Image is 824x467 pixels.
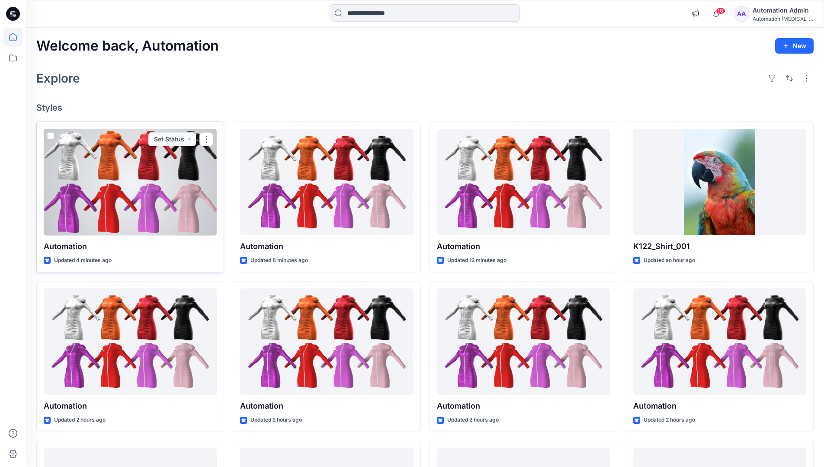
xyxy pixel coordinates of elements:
span: 16 [716,7,725,14]
p: Automation [240,400,413,412]
a: Automation [437,129,610,236]
p: K122_Shirt_001 [633,240,806,253]
a: Automation [633,288,806,395]
p: Automation [44,240,217,253]
a: Automation [44,288,217,395]
a: Automation [437,288,610,395]
p: Updated 12 minutes ago [447,256,507,265]
h4: Styles [36,102,814,113]
h2: Welcome back, Automation [36,38,219,54]
a: Automation [240,288,413,395]
div: AA [734,6,749,22]
p: Updated 2 hours ago [447,416,499,425]
p: Updated 2 hours ago [250,416,302,425]
p: Automation [44,400,217,412]
h2: Explore [36,71,80,85]
p: Updated 2 hours ago [644,416,695,425]
p: Updated 4 minutes ago [54,256,112,265]
div: Automation Admin [753,5,813,16]
p: Automation [240,240,413,253]
p: Automation [437,240,610,253]
p: Updated 8 minutes ago [250,256,308,265]
p: Updated an hour ago [644,256,695,265]
div: Automation [MEDICAL_DATA]... [753,16,813,22]
p: Automation [633,400,806,412]
a: K122_Shirt_001 [633,129,806,236]
a: Automation [44,129,217,236]
button: New [775,38,814,54]
p: Updated 2 hours ago [54,416,106,425]
a: Automation [240,129,413,236]
p: Automation [437,400,610,412]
